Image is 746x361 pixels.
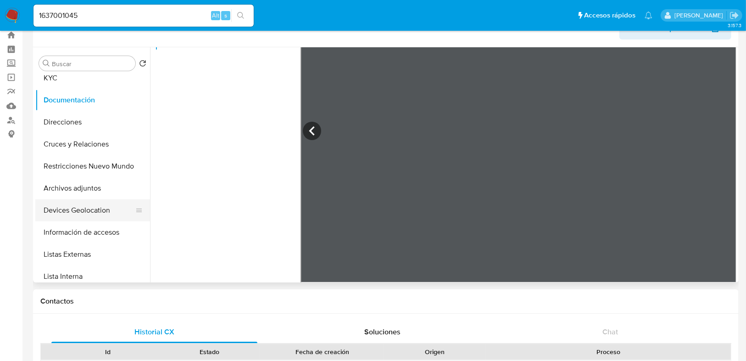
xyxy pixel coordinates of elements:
span: 3.157.3 [728,22,741,29]
div: Estado [165,347,254,356]
h1: Contactos [40,297,731,306]
span: Soluciones [364,327,401,337]
button: Buscar [43,60,50,67]
button: KYC [35,67,150,89]
span: Alt [212,11,219,20]
a: Notificaciones [645,11,652,19]
div: Proceso [492,347,724,356]
div: Fecha de creación [267,347,378,356]
button: Restricciones Nuevo Mundo [35,155,150,177]
button: search-icon [231,9,250,22]
span: Historial CX [134,327,174,337]
button: Volver al orden por defecto [139,60,146,70]
button: Direcciones [35,111,150,133]
button: Lista Interna [35,265,150,288]
span: s [224,11,227,20]
button: Archivos adjuntos [35,177,150,199]
button: Información de accesos [35,221,150,243]
div: Origen [390,347,479,356]
div: Id [63,347,152,356]
input: Buscar [52,60,132,68]
p: erika.juarez@mercadolibre.com.mx [674,11,726,20]
span: Chat [602,327,618,337]
input: Buscar usuario o caso... [33,10,254,22]
a: Salir [729,11,739,20]
button: Listas Externas [35,243,150,265]
span: Accesos rápidos [584,11,635,20]
h1: Información de Usuario [40,24,117,33]
button: Documentación [35,89,150,111]
button: Cruces y Relaciones [35,133,150,155]
button: Devices Geolocation [35,199,143,221]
